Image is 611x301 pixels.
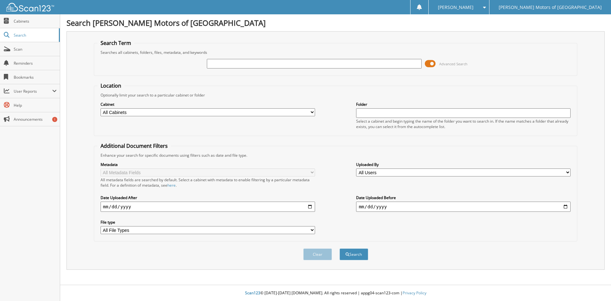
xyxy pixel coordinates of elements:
span: Scan123 [245,290,260,296]
div: 1 [52,117,57,122]
input: start [101,202,315,212]
div: Select a cabinet and begin typing the name of the folder you want to search in. If the name match... [356,118,571,129]
input: end [356,202,571,212]
span: Search [14,32,56,38]
iframe: Chat Widget [579,270,611,301]
span: User Reports [14,89,52,94]
span: Reminders [14,61,57,66]
div: Optionally limit your search to a particular cabinet or folder [97,92,574,98]
label: File type [101,219,315,225]
legend: Location [97,82,124,89]
label: Date Uploaded After [101,195,315,200]
h1: Search [PERSON_NAME] Motors of [GEOGRAPHIC_DATA] [67,18,605,28]
div: Enhance your search for specific documents using filters such as date and file type. [97,153,574,158]
label: Cabinet [101,102,315,107]
span: [PERSON_NAME] [438,5,474,9]
div: All metadata fields are searched by default. Select a cabinet with metadata to enable filtering b... [101,177,315,188]
button: Search [340,248,368,260]
span: Scan [14,47,57,52]
a: Privacy Policy [403,290,426,296]
div: © [DATE]-[DATE] [DOMAIN_NAME]. All rights reserved | appg04-scan123-com | [60,285,611,301]
span: Bookmarks [14,75,57,80]
label: Folder [356,102,571,107]
legend: Additional Document Filters [97,142,171,149]
div: Searches all cabinets, folders, files, metadata, and keywords [97,50,574,55]
span: Cabinets [14,18,57,24]
label: Metadata [101,162,315,167]
span: Help [14,103,57,108]
legend: Search Term [97,39,134,47]
label: Uploaded By [356,162,571,167]
img: scan123-logo-white.svg [6,3,54,11]
a: here [167,183,176,188]
span: Announcements [14,117,57,122]
button: Clear [303,248,332,260]
span: [PERSON_NAME] Motors of [GEOGRAPHIC_DATA] [499,5,602,9]
label: Date Uploaded Before [356,195,571,200]
span: Advanced Search [439,61,467,66]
